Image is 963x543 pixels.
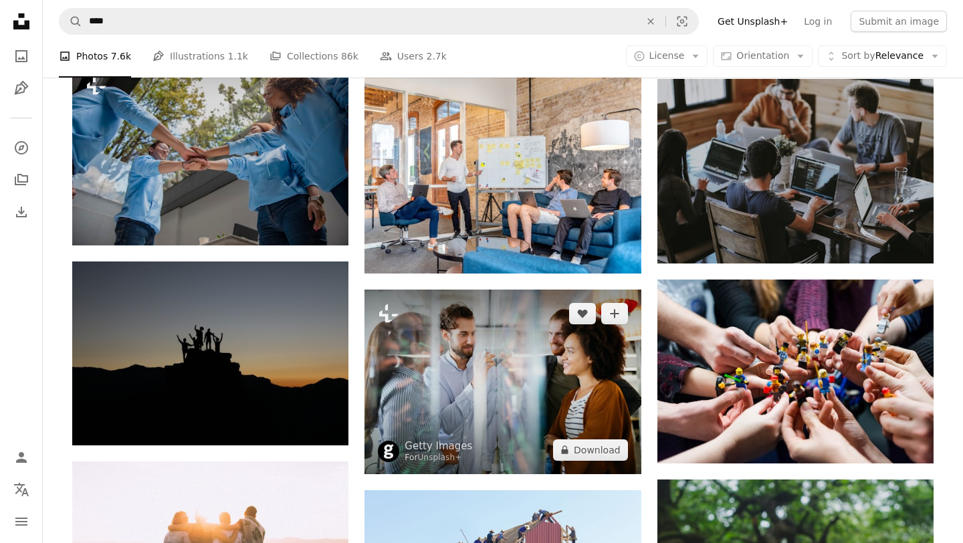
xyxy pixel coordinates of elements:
button: Language [8,476,35,503]
img: silhouette of people standing on highland during golden hours [72,261,348,445]
div: For [405,453,472,463]
a: Business meeting and teamwork by business people in office [364,375,641,387]
button: Visual search [666,9,698,34]
a: Log in / Sign up [8,444,35,471]
a: three men sitting while using laptops and watching man beside whiteboard [364,164,641,176]
a: Explore [8,134,35,161]
span: 1.1k [228,49,248,64]
img: a group of people holding hands in a circle [72,62,348,245]
button: Menu [8,508,35,535]
button: Add to Collection [601,303,628,324]
img: three men sitting while using laptops and watching man beside whiteboard [364,66,641,274]
button: Orientation [713,45,813,67]
a: Download History [8,199,35,225]
button: Sort byRelevance [818,45,947,67]
a: Illustrations 1.1k [152,35,248,78]
a: Users 2.7k [380,35,447,78]
a: Unsplash+ [417,453,461,462]
span: Sort by [841,50,875,61]
button: Submit an image [851,11,947,32]
button: Download [553,439,628,461]
img: people holding miniature figures [657,280,934,463]
span: Orientation [736,50,789,61]
img: group of people using laptop computer [657,79,934,263]
span: 2.7k [427,49,447,64]
a: Getty Images [405,439,472,453]
button: Clear [636,9,665,34]
a: Collections [8,167,35,193]
a: people holding miniature figures [657,365,934,377]
form: Find visuals sitewide [59,8,699,35]
a: Collections 86k [270,35,358,78]
a: Photos [8,43,35,70]
span: License [649,50,685,61]
a: a group of people holding hands in a circle [72,147,348,159]
button: Like [569,303,596,324]
button: Search Unsplash [60,9,82,34]
a: Log in [796,11,840,32]
a: Get Unsplash+ [710,11,796,32]
img: Business meeting and teamwork by business people in office [364,290,641,473]
img: Go to Getty Images's profile [378,441,399,462]
span: Relevance [841,49,924,63]
button: License [626,45,708,67]
span: 86k [341,49,358,64]
a: silhouette of people standing on highland during golden hours [72,347,348,359]
a: group of people using laptop computer [657,165,934,177]
a: Illustrations [8,75,35,102]
a: Home — Unsplash [8,8,35,37]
